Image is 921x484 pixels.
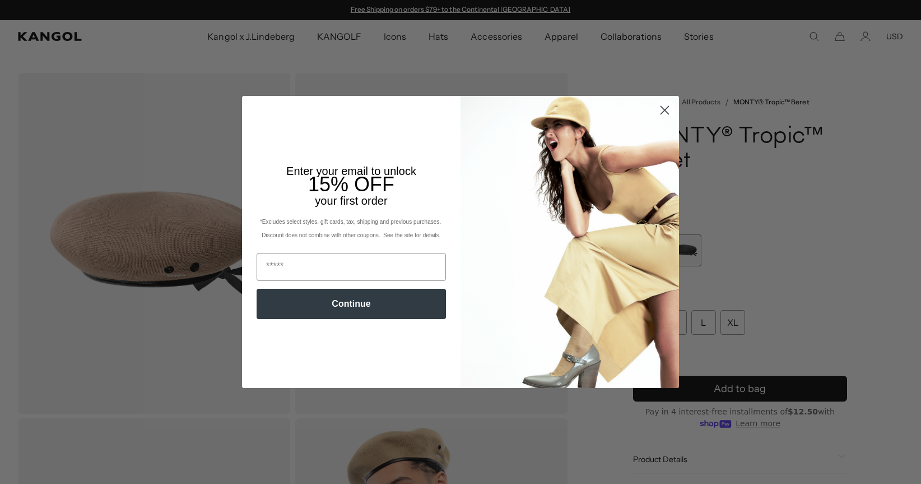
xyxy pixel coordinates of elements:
[655,100,675,120] button: Close dialog
[286,165,416,177] span: Enter your email to unlock
[460,96,679,388] img: 93be19ad-e773-4382-80b9-c9d740c9197f.jpeg
[315,195,387,207] span: your first order
[260,219,443,238] span: *Excludes select styles, gift cards, tax, shipping and previous purchases. Discount does not comb...
[308,173,394,196] span: 15% OFF
[257,289,446,319] button: Continue
[257,253,446,281] input: Email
